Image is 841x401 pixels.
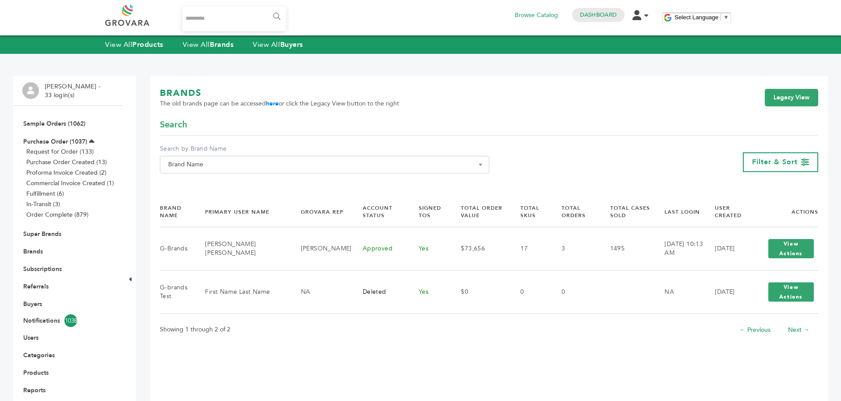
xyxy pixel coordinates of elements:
a: Dashboard [580,11,617,19]
a: Reports [23,386,46,394]
a: Request for Order (133) [26,148,94,156]
label: Search by Brand Name [160,144,489,153]
a: Order Complete (879) [26,211,88,219]
a: Sample Orders (1062) [23,120,85,128]
span: 1038 [64,314,77,327]
td: [PERSON_NAME] [290,227,352,271]
a: View AllBuyers [253,40,303,49]
td: [DATE] 10:13 AM [654,227,704,271]
a: View AllBrands [183,40,234,49]
strong: Brands [210,40,233,49]
a: Browse Catalog [515,11,558,20]
th: Total Orders [551,197,599,227]
a: Next → [788,326,809,334]
input: Search... [182,7,286,31]
th: Last Login [654,197,704,227]
td: Approved [352,227,408,271]
span: ▼ [723,14,729,21]
strong: Buyers [280,40,303,49]
td: NA [290,271,352,314]
span: ​ [721,14,721,21]
a: Select Language​ [675,14,729,21]
button: View Actions [768,282,814,302]
span: Brand Name [165,158,484,171]
img: profile.png [22,82,39,99]
th: User Created [704,197,753,227]
th: Total SKUs [509,197,551,227]
a: Referrals [23,282,49,291]
td: G-Brands [160,227,194,271]
td: 0 [509,271,551,314]
span: The old brands page can be accessed or click the Legacy View button to the right [160,99,399,108]
a: Users [23,334,39,342]
th: Primary User Name [194,197,290,227]
td: 1495 [599,227,654,271]
th: Total Cases Sold [599,197,654,227]
a: Brands [23,247,43,256]
a: Categories [23,351,55,359]
a: Proforma Invoice Created (2) [26,169,106,177]
a: Fulfillment (6) [26,190,64,198]
td: $0 [450,271,509,314]
a: Subscriptions [23,265,62,273]
a: Purchase Order Created (13) [26,158,107,166]
a: here [266,99,279,108]
a: In-Transit (3) [26,200,60,208]
a: Notifications1038 [23,314,113,327]
th: Grovara Rep [290,197,352,227]
a: Products [23,369,49,377]
h1: BRANDS [160,87,399,99]
a: Buyers [23,300,42,308]
a: ← Previous [739,326,770,334]
th: Actions [753,197,818,227]
li: [PERSON_NAME] - 33 login(s) [45,82,102,99]
a: Super Brands [23,230,61,238]
a: Legacy View [765,89,818,106]
a: Commercial Invoice Created (1) [26,179,114,187]
td: [DATE] [704,271,753,314]
td: Yes [408,271,450,314]
td: 3 [551,227,599,271]
span: Search [160,119,187,131]
td: First Name Last Name [194,271,290,314]
button: View Actions [768,239,814,258]
td: 17 [509,227,551,271]
th: Signed TOS [408,197,450,227]
td: $73,656 [450,227,509,271]
span: Filter & Sort [752,157,798,167]
td: Yes [408,227,450,271]
a: Purchase Order (1037) [23,137,87,146]
th: Account Status [352,197,408,227]
a: View AllProducts [105,40,163,49]
p: Showing 1 through 2 of 2 [160,324,230,335]
strong: Products [132,40,163,49]
td: Deleted [352,271,408,314]
td: [PERSON_NAME] [PERSON_NAME] [194,227,290,271]
th: Total Order Value [450,197,509,227]
td: G-brands Test [160,271,194,314]
td: NA [654,271,704,314]
span: Select Language [675,14,718,21]
th: Brand Name [160,197,194,227]
td: 0 [551,271,599,314]
span: Brand Name [160,156,489,173]
td: [DATE] [704,227,753,271]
